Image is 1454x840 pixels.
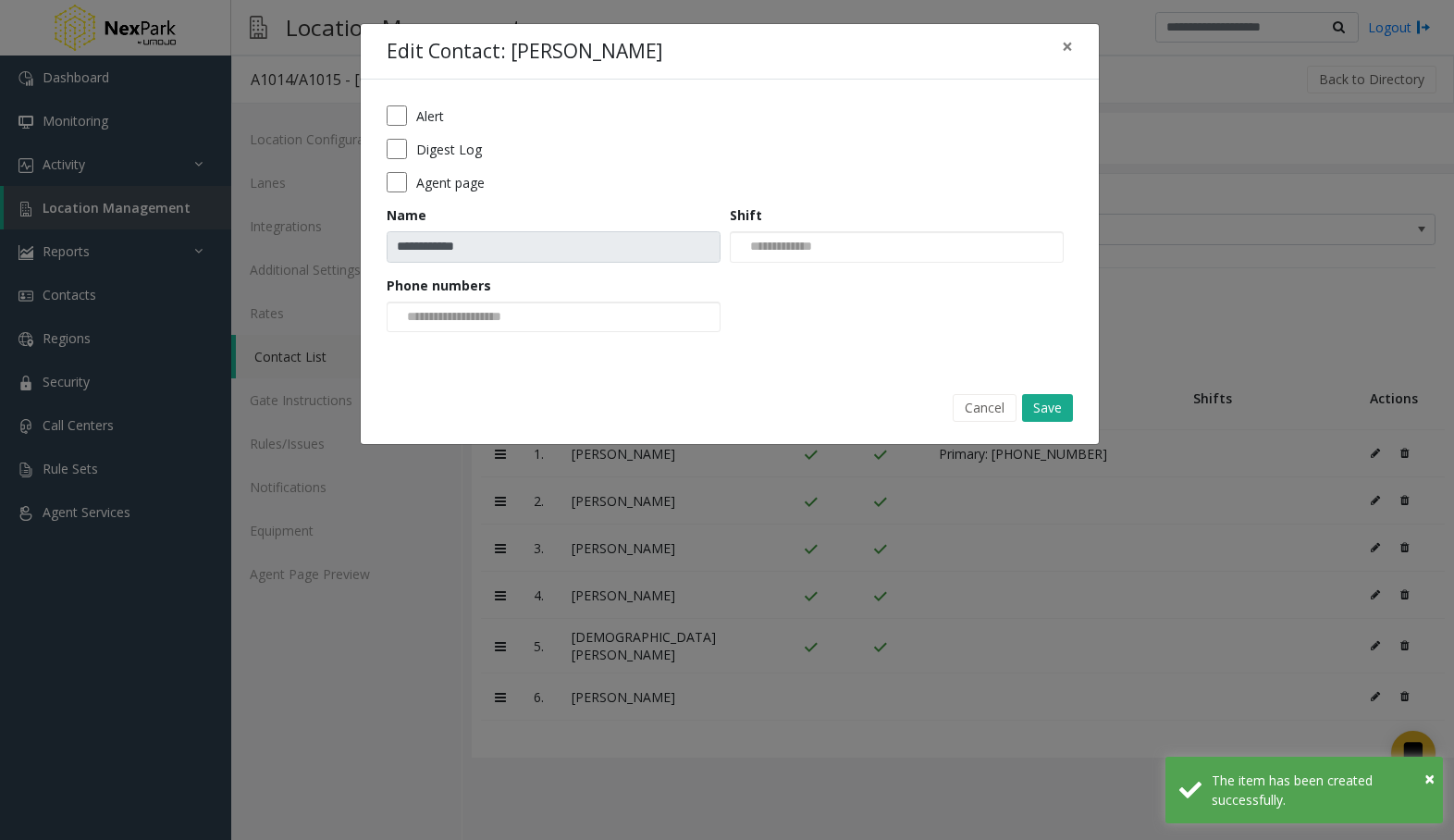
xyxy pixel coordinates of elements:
button: Cancel [953,394,1017,422]
button: Close [1049,24,1086,69]
button: Close [1424,765,1435,793]
span: × [1062,33,1073,59]
span: × [1424,766,1435,791]
div: The item has been created successfully. [1212,771,1429,809]
input: NO DATA FOUND [388,303,527,332]
input: NO DATA FOUND [731,232,825,262]
label: Shift [730,205,762,225]
label: Agent page [416,173,485,192]
label: Name [387,205,426,225]
button: Save [1022,394,1073,422]
label: Digest Log [416,140,482,159]
label: Alert [416,106,444,126]
h4: Edit Contact: [PERSON_NAME] [387,37,662,67]
label: Phone numbers [387,276,491,295]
